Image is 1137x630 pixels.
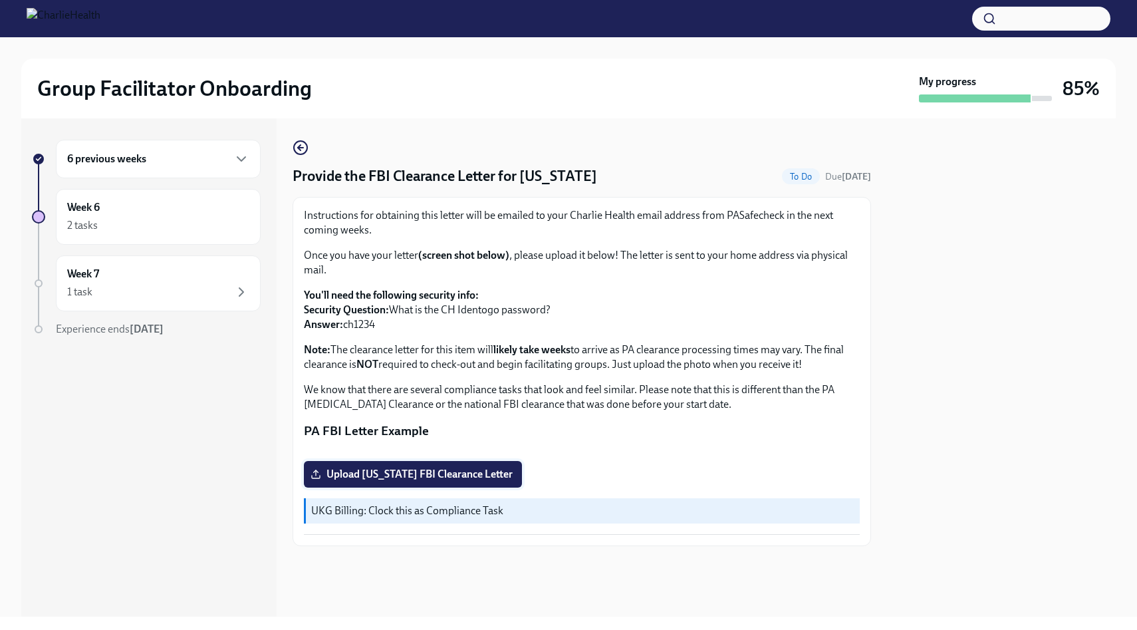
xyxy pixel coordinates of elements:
p: UKG Billing: Clock this as Compliance Task [311,504,854,518]
img: CharlieHealth [27,8,100,29]
h6: Week 7 [67,267,99,281]
p: What is the CH Identogo password? ch1234 [304,288,860,332]
strong: Answer: [304,318,343,331]
strong: My progress [919,75,976,89]
span: Upload [US_STATE] FBI Clearance Letter [313,468,513,481]
div: 6 previous weeks [56,140,261,178]
strong: likely take weeks [493,343,570,356]
div: 1 task [67,285,92,299]
p: PA FBI Letter Example [304,422,860,440]
h3: 85% [1063,77,1100,100]
strong: [DATE] [842,171,871,182]
p: The clearance letter for this item will to arrive as PA clearance processing times may vary. The ... [304,343,860,372]
p: Once you have your letter , please upload it below! The letter is sent to your home address via p... [304,248,860,277]
span: To Do [782,172,820,182]
strong: NOT [356,358,378,371]
span: Experience ends [56,323,164,335]
span: Due [825,171,871,182]
strong: [DATE] [130,323,164,335]
label: Upload [US_STATE] FBI Clearance Letter [304,461,522,488]
span: August 19th, 2025 10:00 [825,170,871,183]
p: Instructions for obtaining this letter will be emailed to your Charlie Health email address from ... [304,208,860,237]
strong: Note: [304,343,330,356]
h2: Group Facilitator Onboarding [37,75,312,102]
strong: (screen shot below) [418,249,509,261]
a: Week 62 tasks [32,189,261,245]
h4: Provide the FBI Clearance Letter for [US_STATE] [293,166,597,186]
h6: 6 previous weeks [67,152,146,166]
strong: Security Question: [304,303,389,316]
h6: Week 6 [67,200,100,215]
strong: You'll need the following security info: [304,289,479,301]
div: 2 tasks [67,218,98,233]
p: We know that there are several compliance tasks that look and feel similar. Please note that this... [304,383,860,412]
a: Week 71 task [32,255,261,311]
